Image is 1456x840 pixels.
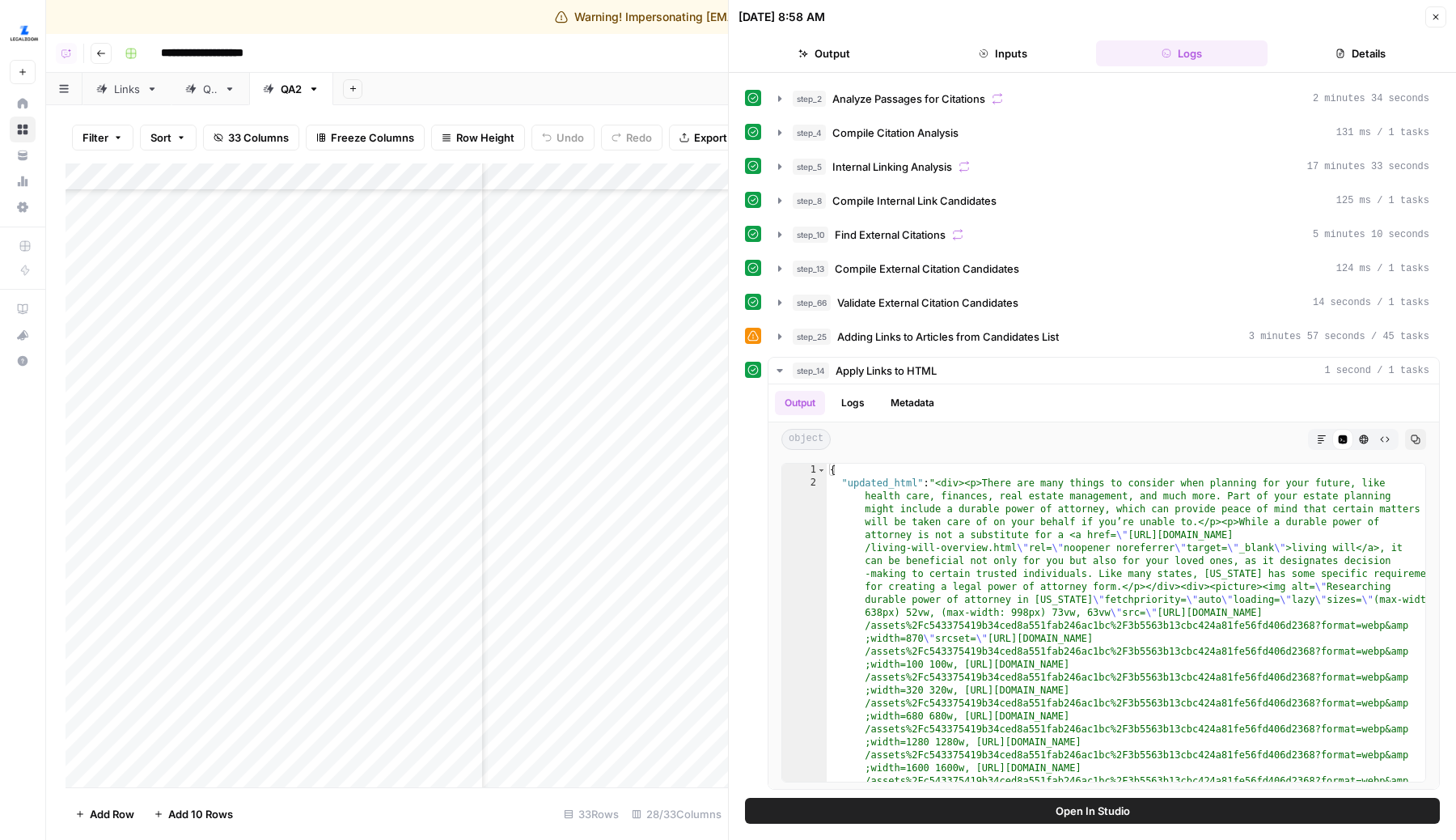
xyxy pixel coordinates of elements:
button: 131 ms / 1 tasks [768,120,1439,146]
span: Compile External Citation Candidates [835,261,1019,277]
span: 125 ms / 1 tasks [1336,193,1429,208]
a: Browse [10,117,36,142]
div: 28/33 Columns [625,801,728,827]
span: step_14 [793,363,829,379]
span: Undo [557,129,584,146]
button: Redo [601,125,662,151]
span: step_8 [793,193,826,209]
span: object [781,429,831,450]
span: Compile Internal Link Candidates [832,193,997,209]
div: 1 second / 1 tasks [768,384,1439,789]
span: 2 minutes 34 seconds [1313,91,1429,106]
a: Your Data [10,142,36,168]
span: Apply Links to HTML [836,363,937,379]
div: 1 [782,464,827,477]
button: Output [775,391,825,415]
button: Undo [531,125,595,151]
button: 17 minutes 33 seconds [768,154,1439,180]
button: 33 Columns [203,125,299,151]
button: Export CSV [669,125,762,151]
span: step_13 [793,261,828,277]
span: 3 minutes 57 seconds / 45 tasks [1249,329,1429,344]
span: step_10 [793,227,828,243]
span: step_66 [793,295,831,311]
span: Toggle code folding, rows 1 through 105 [817,464,826,477]
span: 124 ms / 1 tasks [1336,261,1429,276]
button: Open In Studio [745,798,1440,824]
button: Add 10 Rows [144,801,243,827]
span: step_4 [793,125,826,141]
div: QA [203,81,218,97]
button: Help + Support [10,348,36,374]
span: Open In Studio [1056,803,1130,819]
button: 125 ms / 1 tasks [768,188,1439,214]
span: Compile Citation Analysis [832,125,959,141]
button: Sort [140,125,197,151]
button: Filter [72,125,133,151]
span: Adding Links to Articles from Candidates List [837,329,1059,345]
a: Usage [10,168,36,194]
span: Validate External Citation Candidates [837,295,1018,311]
button: Metadata [881,391,944,415]
button: 2 minutes 34 seconds [768,86,1439,112]
button: Freeze Columns [306,125,425,151]
button: Inputs [917,40,1090,66]
div: What's new? [11,323,35,347]
span: step_2 [793,91,826,107]
span: Freeze Columns [331,129,414,146]
button: 124 ms / 1 tasks [768,256,1439,282]
a: Home [10,91,36,117]
div: Warning! Impersonating [EMAIL_ADDRESS][DOMAIN_NAME] [555,9,901,25]
span: Internal Linking Analysis [832,159,952,175]
span: Filter [83,129,108,146]
button: Workspace: LegalZoom [10,13,36,53]
span: step_5 [793,159,826,175]
button: 5 minutes 10 seconds [768,222,1439,248]
span: 33 Columns [228,129,289,146]
button: 14 seconds / 1 tasks [768,290,1439,316]
span: 5 minutes 10 seconds [1313,227,1429,242]
div: QA2 [281,81,302,97]
span: Row Height [456,129,514,146]
span: Analyze Passages for Citations [832,91,985,107]
a: Settings [10,194,36,220]
span: 1 second / 1 tasks [1324,363,1429,378]
button: Details [1274,40,1446,66]
a: Links [83,73,171,105]
button: 3 minutes 57 seconds / 45 tasks [768,324,1439,350]
div: 33 Rows [557,801,625,827]
button: Add Row [66,801,144,827]
span: Export CSV [694,129,751,146]
a: QA [171,73,249,105]
button: Output [739,40,911,66]
div: Links [114,81,140,97]
a: AirOps Academy [10,296,36,322]
span: Add Row [90,806,134,822]
span: Redo [626,129,652,146]
span: 14 seconds / 1 tasks [1313,295,1429,310]
button: Logs [832,391,874,415]
button: 1 second / 1 tasks [768,358,1439,384]
button: Row Height [431,125,525,151]
span: Add 10 Rows [168,806,233,822]
span: 17 minutes 33 seconds [1307,159,1429,174]
a: QA2 [249,73,333,105]
button: What's new? [10,322,36,348]
img: LegalZoom Logo [10,19,39,48]
span: Find External Citations [835,227,946,243]
span: 131 ms / 1 tasks [1336,125,1429,140]
div: [DATE] 8:58 AM [739,9,825,25]
span: Sort [150,129,171,146]
span: step_25 [793,329,831,345]
button: Logs [1096,40,1268,66]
